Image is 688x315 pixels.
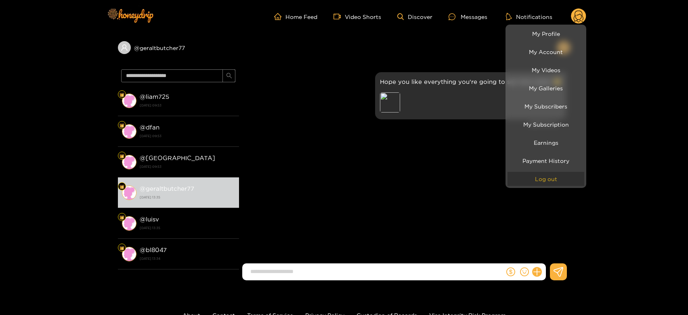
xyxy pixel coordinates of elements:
a: Payment History [508,154,584,168]
a: My Subscription [508,117,584,131]
a: My Galleries [508,81,584,95]
a: My Subscribers [508,99,584,113]
button: Log out [508,172,584,186]
a: My Profile [508,27,584,41]
a: Earnings [508,136,584,150]
a: My Account [508,45,584,59]
a: My Videos [508,63,584,77]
